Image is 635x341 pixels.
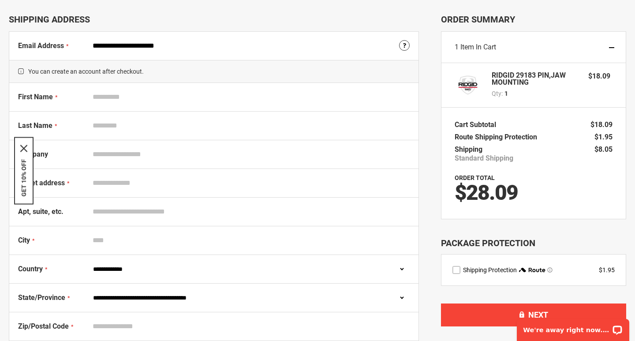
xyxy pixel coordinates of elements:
[441,237,626,250] div: Package Protection
[455,174,495,181] strong: Order Total
[455,119,501,131] th: Cart Subtotal
[18,41,64,50] span: Email Address
[455,145,482,154] span: Shipping
[504,89,508,98] span: 1
[20,145,27,152] svg: close icon
[452,266,615,274] div: route shipping protection selector element
[20,145,27,152] button: Close
[547,267,553,273] span: Learn more
[455,43,459,51] span: 1
[18,121,52,130] span: Last Name
[9,14,419,25] div: Shipping Address
[18,93,53,101] span: First Name
[18,179,65,187] span: Street address
[455,72,481,98] img: RIDGID 29183 PIN,JAW MOUNTING
[18,293,65,302] span: State/Province
[492,90,501,97] span: Qty
[492,72,579,86] strong: RIDGID 29183 PIN,JAW MOUNTING
[594,145,613,154] span: $8.05
[594,133,613,141] span: $1.95
[599,266,615,274] div: $1.95
[590,120,613,129] span: $18.09
[588,72,610,80] span: $18.09
[18,207,63,216] span: Apt, suite, etc.
[455,131,542,143] th: Route Shipping Protection
[18,265,43,273] span: Country
[9,60,418,83] span: You can create an account after checkout.
[528,310,548,319] span: Next
[460,43,496,51] span: Item in Cart
[455,154,513,163] span: Standard Shipping
[511,313,635,341] iframe: LiveChat chat widget
[18,322,69,330] span: Zip/Postal Code
[463,266,517,274] span: Shipping Protection
[441,304,626,326] button: Next
[455,180,518,205] span: $28.09
[441,14,626,25] span: Order Summary
[20,159,27,196] button: GET 10% OFF
[18,236,30,244] span: City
